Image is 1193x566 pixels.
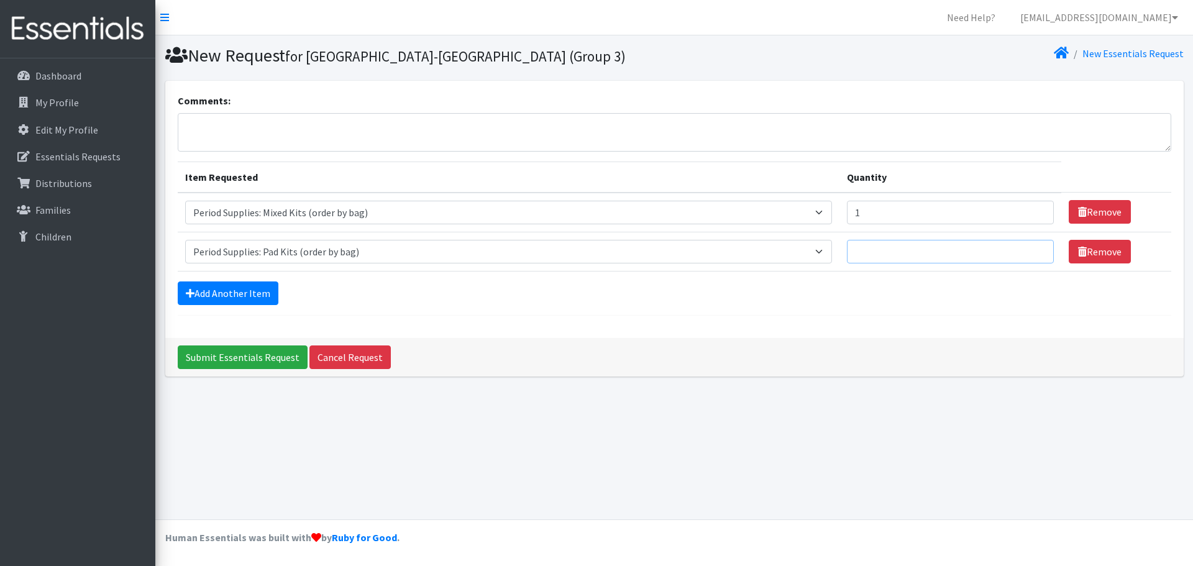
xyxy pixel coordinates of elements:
[178,345,308,369] input: Submit Essentials Request
[5,90,150,115] a: My Profile
[1069,200,1131,224] a: Remove
[5,144,150,169] a: Essentials Requests
[165,45,670,66] h1: New Request
[35,231,71,243] p: Children
[35,96,79,109] p: My Profile
[178,162,839,193] th: Item Requested
[178,281,278,305] a: Add Another Item
[165,531,400,544] strong: Human Essentials was built with by .
[35,204,71,216] p: Families
[35,150,121,163] p: Essentials Requests
[285,47,626,65] small: for [GEOGRAPHIC_DATA]-[GEOGRAPHIC_DATA] (Group 3)
[178,93,231,108] label: Comments:
[1082,47,1184,60] a: New Essentials Request
[35,177,92,189] p: Distributions
[5,198,150,222] a: Families
[5,8,150,50] img: HumanEssentials
[5,117,150,142] a: Edit My Profile
[5,171,150,196] a: Distributions
[839,162,1061,193] th: Quantity
[35,124,98,136] p: Edit My Profile
[332,531,397,544] a: Ruby for Good
[309,345,391,369] a: Cancel Request
[5,63,150,88] a: Dashboard
[1010,5,1188,30] a: [EMAIL_ADDRESS][DOMAIN_NAME]
[35,70,81,82] p: Dashboard
[5,224,150,249] a: Children
[1069,240,1131,263] a: Remove
[937,5,1005,30] a: Need Help?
